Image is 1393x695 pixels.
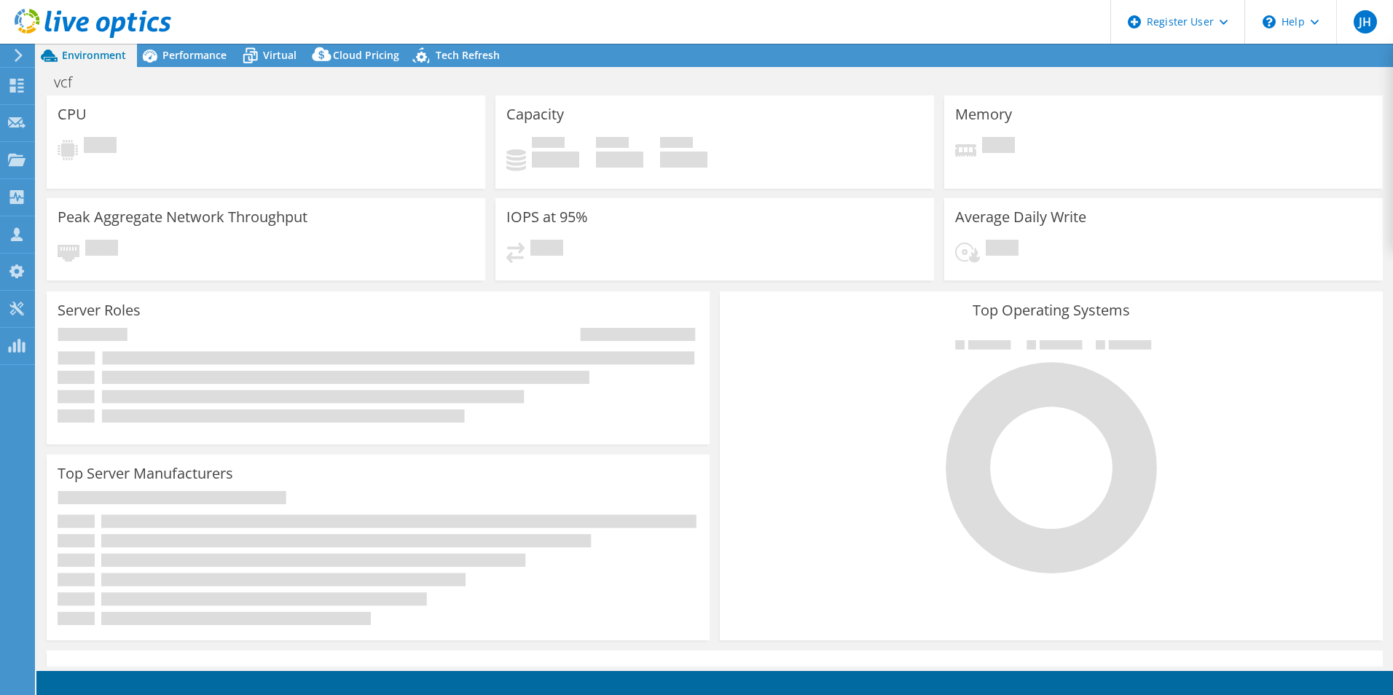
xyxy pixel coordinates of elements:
[955,209,1086,225] h3: Average Daily Write
[596,137,629,152] span: Free
[58,302,141,318] h3: Server Roles
[436,48,500,62] span: Tech Refresh
[162,48,227,62] span: Performance
[1263,15,1276,28] svg: \n
[58,106,87,122] h3: CPU
[596,152,643,168] h4: 0 GiB
[530,240,563,259] span: Pending
[84,137,117,157] span: Pending
[532,137,565,152] span: Used
[955,106,1012,122] h3: Memory
[58,466,233,482] h3: Top Server Manufacturers
[47,74,95,90] h1: vcf
[532,152,579,168] h4: 0 GiB
[62,48,126,62] span: Environment
[506,209,588,225] h3: IOPS at 95%
[333,48,399,62] span: Cloud Pricing
[506,106,564,122] h3: Capacity
[660,152,707,168] h4: 0 GiB
[1354,10,1377,34] span: JH
[58,209,307,225] h3: Peak Aggregate Network Throughput
[986,240,1019,259] span: Pending
[660,137,693,152] span: Total
[731,302,1372,318] h3: Top Operating Systems
[982,137,1015,157] span: Pending
[263,48,297,62] span: Virtual
[85,240,118,259] span: Pending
